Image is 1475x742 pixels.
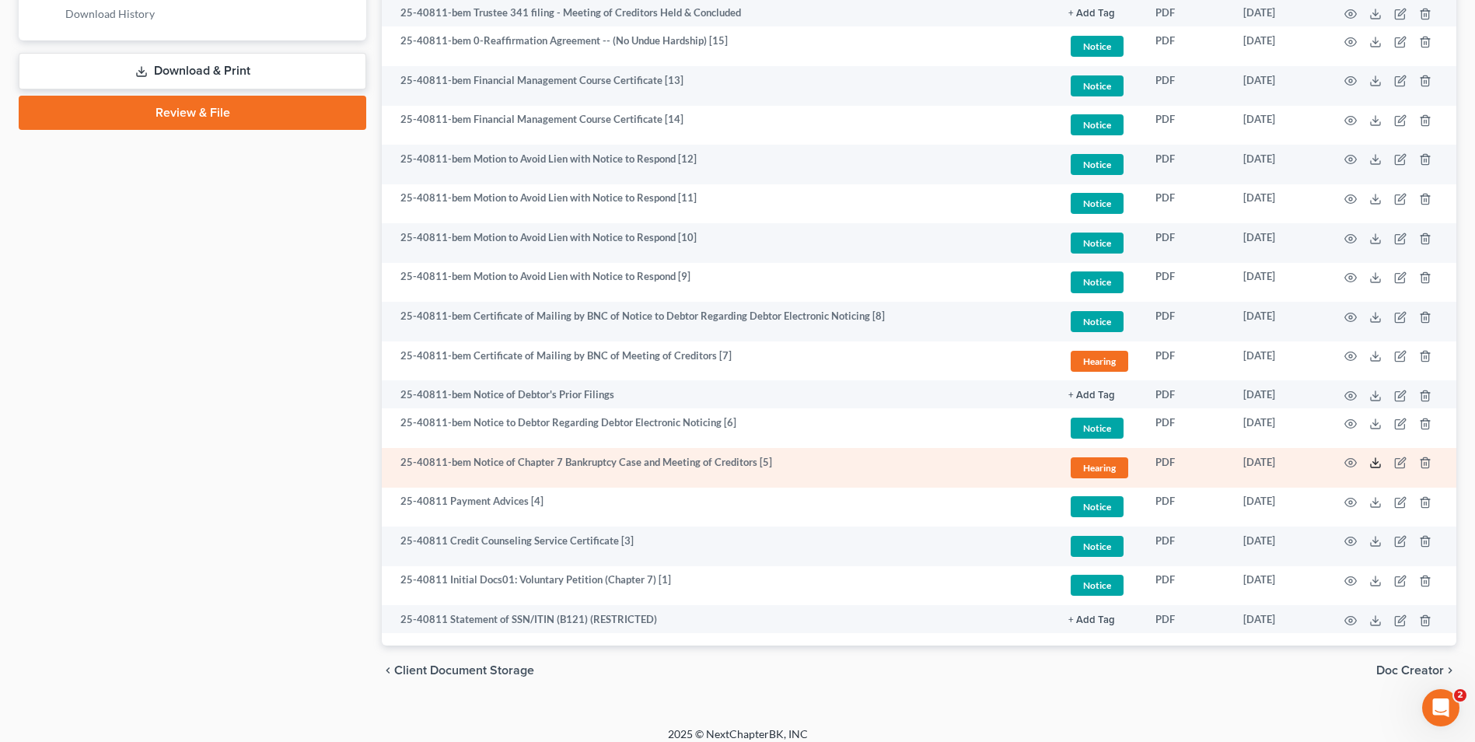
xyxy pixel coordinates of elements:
[382,66,1056,106] td: 25-40811-bem Financial Management Course Certificate [13]
[1071,36,1124,57] span: Notice
[1143,145,1231,184] td: PDF
[1231,566,1326,606] td: [DATE]
[1068,390,1115,401] button: + Add Tag
[1231,66,1326,106] td: [DATE]
[1143,527,1231,566] td: PDF
[1143,223,1231,263] td: PDF
[1068,152,1131,177] a: Notice
[382,380,1056,408] td: 25-40811-bem Notice of Debtor's Prior Filings
[1068,534,1131,559] a: Notice
[1143,380,1231,408] td: PDF
[382,605,1056,633] td: 25-40811 Statement of SSN/ITIN (B121) (RESTRICTED)
[1231,184,1326,224] td: [DATE]
[1071,418,1124,439] span: Notice
[1068,309,1131,334] a: Notice
[1231,223,1326,263] td: [DATE]
[382,145,1056,184] td: 25-40811-bem Motion to Avoid Lien with Notice to Respond [12]
[1071,496,1124,517] span: Notice
[382,341,1056,381] td: 25-40811-bem Certificate of Mailing by BNC of Meeting of Creditors [7]
[1071,114,1124,135] span: Notice
[394,664,534,677] span: Client Document Storage
[1231,448,1326,488] td: [DATE]
[1071,351,1128,372] span: Hearing
[1068,112,1131,138] a: Notice
[1071,536,1124,557] span: Notice
[382,664,534,677] button: chevron_left Client Document Storage
[382,302,1056,341] td: 25-40811-bem Certificate of Mailing by BNC of Notice to Debtor Regarding Debtor Electronic Notici...
[1143,566,1231,606] td: PDF
[1071,233,1124,254] span: Notice
[1068,5,1131,20] a: + Add Tag
[382,566,1056,606] td: 25-40811 Initial Docs01: Voluntary Petition (Chapter 7) [1]
[1231,263,1326,303] td: [DATE]
[1143,106,1231,145] td: PDF
[1068,191,1131,216] a: Notice
[382,26,1056,66] td: 25-40811-bem 0-Reaffirmation Agreement -- (No Undue Hardship) [15]
[1231,341,1326,381] td: [DATE]
[1143,302,1231,341] td: PDF
[1143,488,1231,527] td: PDF
[1376,664,1456,677] button: Doc Creator chevron_right
[1143,263,1231,303] td: PDF
[1143,66,1231,106] td: PDF
[65,7,155,20] span: Download History
[1143,26,1231,66] td: PDF
[1231,488,1326,527] td: [DATE]
[1143,184,1231,224] td: PDF
[1231,106,1326,145] td: [DATE]
[19,96,366,130] a: Review & File
[1231,302,1326,341] td: [DATE]
[1231,408,1326,448] td: [DATE]
[19,53,366,89] a: Download & Print
[382,223,1056,263] td: 25-40811-bem Motion to Avoid Lien with Notice to Respond [10]
[1068,230,1131,256] a: Notice
[382,263,1056,303] td: 25-40811-bem Motion to Avoid Lien with Notice to Respond [9]
[1068,387,1131,402] a: + Add Tag
[1068,494,1131,520] a: Notice
[1068,73,1131,99] a: Notice
[1231,380,1326,408] td: [DATE]
[1454,689,1466,702] span: 2
[1143,605,1231,633] td: PDF
[1071,575,1124,596] span: Notice
[382,448,1056,488] td: 25-40811-bem Notice of Chapter 7 Bankruptcy Case and Meeting of Creditors [5]
[1231,605,1326,633] td: [DATE]
[1068,615,1115,625] button: + Add Tag
[1068,33,1131,59] a: Notice
[1071,457,1128,478] span: Hearing
[1231,145,1326,184] td: [DATE]
[1071,193,1124,214] span: Notice
[1068,348,1131,374] a: Hearing
[1143,341,1231,381] td: PDF
[1068,572,1131,598] a: Notice
[382,488,1056,527] td: 25-40811 Payment Advices [4]
[1068,269,1131,295] a: Notice
[382,664,394,677] i: chevron_left
[382,408,1056,448] td: 25-40811-bem Notice to Debtor Regarding Debtor Electronic Noticing [6]
[1068,9,1115,19] button: + Add Tag
[1071,75,1124,96] span: Notice
[1231,527,1326,566] td: [DATE]
[1071,154,1124,175] span: Notice
[382,184,1056,224] td: 25-40811-bem Motion to Avoid Lien with Notice to Respond [11]
[382,527,1056,566] td: 25-40811 Credit Counseling Service Certificate [3]
[1068,455,1131,481] a: Hearing
[1376,664,1444,677] span: Doc Creator
[1444,664,1456,677] i: chevron_right
[1231,26,1326,66] td: [DATE]
[382,106,1056,145] td: 25-40811-bem Financial Management Course Certificate [14]
[1143,448,1231,488] td: PDF
[1071,311,1124,332] span: Notice
[1068,612,1131,627] a: + Add Tag
[1422,689,1459,726] iframe: Intercom live chat
[1068,415,1131,441] a: Notice
[1143,408,1231,448] td: PDF
[1071,271,1124,292] span: Notice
